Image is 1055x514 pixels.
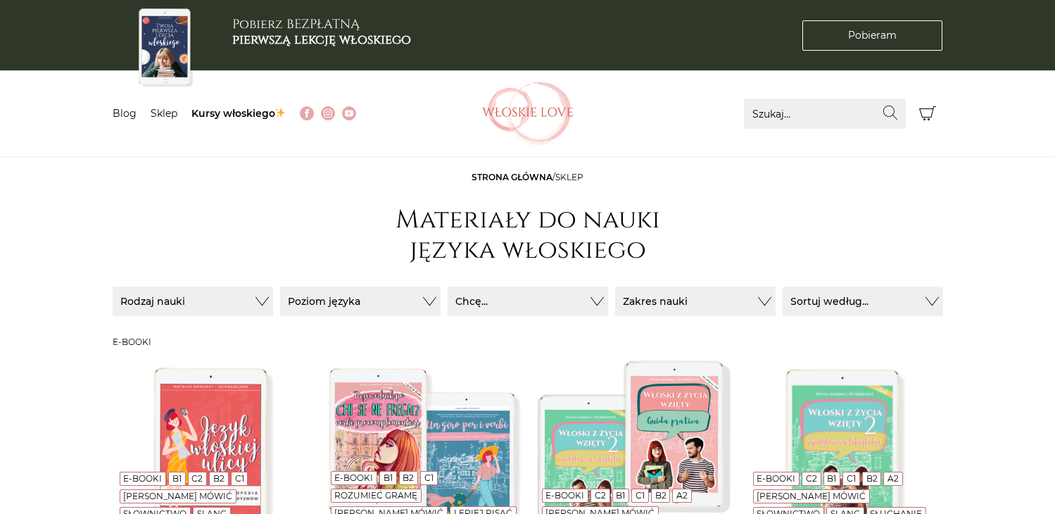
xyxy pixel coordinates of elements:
img: ✨ [275,108,285,118]
span: / [472,172,583,182]
a: C1 [847,473,856,484]
button: Rodzaj nauki [113,287,273,316]
span: sklep [555,172,583,182]
a: E-booki [123,473,162,484]
a: B2 [213,473,225,484]
a: E-booki [334,472,373,483]
b: pierwszą lekcję włoskiego [232,31,411,49]
a: C2 [806,473,817,484]
a: A2 [676,490,688,501]
a: B1 [172,473,182,484]
a: B1 [616,490,625,501]
a: Rozumieć gramę [334,490,417,501]
a: C2 [191,473,203,484]
button: Koszyk [913,99,943,129]
a: Pobieram [802,20,942,51]
button: Zakres nauki [615,287,776,316]
a: Kursy włoskiego [191,107,286,120]
a: C2 [595,490,606,501]
a: [PERSON_NAME] mówić [123,491,232,501]
a: A2 [887,473,899,484]
a: [PERSON_NAME] mówić [757,491,866,501]
a: C1 [235,473,244,484]
img: Włoskielove [482,82,574,145]
a: C1 [424,472,434,483]
span: Pobieram [848,28,897,43]
a: E-booki [545,490,584,501]
a: B2 [403,472,414,483]
h3: Pobierz BEZPŁATNĄ [232,17,411,47]
h1: Materiały do nauki języka włoskiego [387,205,669,265]
button: Chcę... [448,287,608,316]
button: Poziom języka [280,287,441,316]
a: B2 [866,473,878,484]
a: B1 [384,472,393,483]
a: C1 [636,490,645,501]
a: Sklep [151,107,177,120]
a: B2 [655,490,667,501]
input: Szukaj... [744,99,906,129]
a: B1 [827,473,836,484]
h3: E-booki [113,337,943,347]
a: Blog [113,107,137,120]
a: E-booki [757,473,795,484]
button: Sortuj według... [783,287,943,316]
a: Strona główna [472,172,552,182]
